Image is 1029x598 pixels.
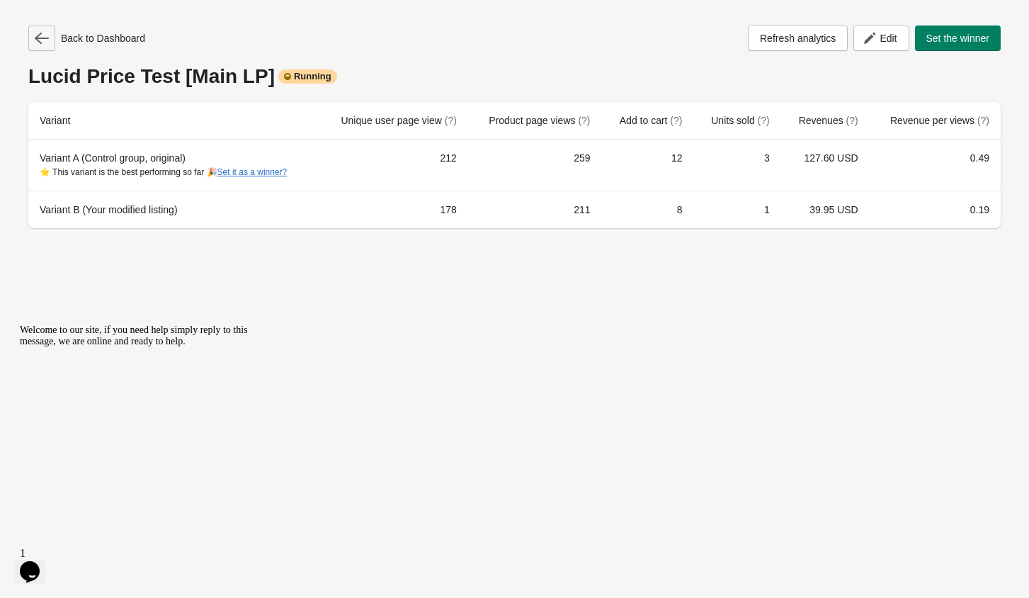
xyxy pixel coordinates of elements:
button: Refresh analytics [748,26,848,51]
iframe: chat widget [14,319,269,534]
th: Variant [28,102,319,140]
div: Variant B (Your modified listing) [40,203,307,217]
td: 0.49 [870,140,1001,191]
button: Set the winner [915,26,1001,51]
span: Refresh analytics [760,33,836,44]
span: Revenues [799,115,858,126]
iframe: chat widget [14,541,59,584]
span: Welcome to our site, if you need help simply reply to this message, we are online and ready to help. [6,6,234,28]
span: Units sold [711,115,769,126]
span: Product page views [489,115,590,126]
td: 211 [468,191,602,228]
td: 8 [602,191,694,228]
span: (?) [445,115,457,126]
button: Set it as a winner? [217,167,288,177]
span: Add to cart [620,115,683,126]
span: Unique user page view [341,115,456,126]
button: Edit [853,26,909,51]
span: Set the winner [926,33,990,44]
span: (?) [977,115,989,126]
td: 39.95 USD [781,191,870,228]
td: 1 [693,191,780,228]
span: (?) [670,115,682,126]
span: Edit [880,33,897,44]
td: 3 [693,140,780,191]
div: Welcome to our site, if you need help simply reply to this message, we are online and ready to help. [6,6,261,28]
div: Variant A (Control group, original) [40,151,307,179]
span: (?) [578,115,590,126]
td: 12 [602,140,694,191]
td: 212 [319,140,467,191]
div: Running [278,69,337,84]
span: Revenue per views [890,115,989,126]
div: Back to Dashboard [28,26,145,51]
td: 0.19 [870,191,1001,228]
span: (?) [758,115,770,126]
div: ⭐ This variant is the best performing so far 🎉 [40,165,307,179]
td: 127.60 USD [781,140,870,191]
td: 259 [468,140,602,191]
span: (?) [846,115,858,126]
td: 178 [319,191,467,228]
div: Lucid Price Test [Main LP] [28,65,1001,88]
